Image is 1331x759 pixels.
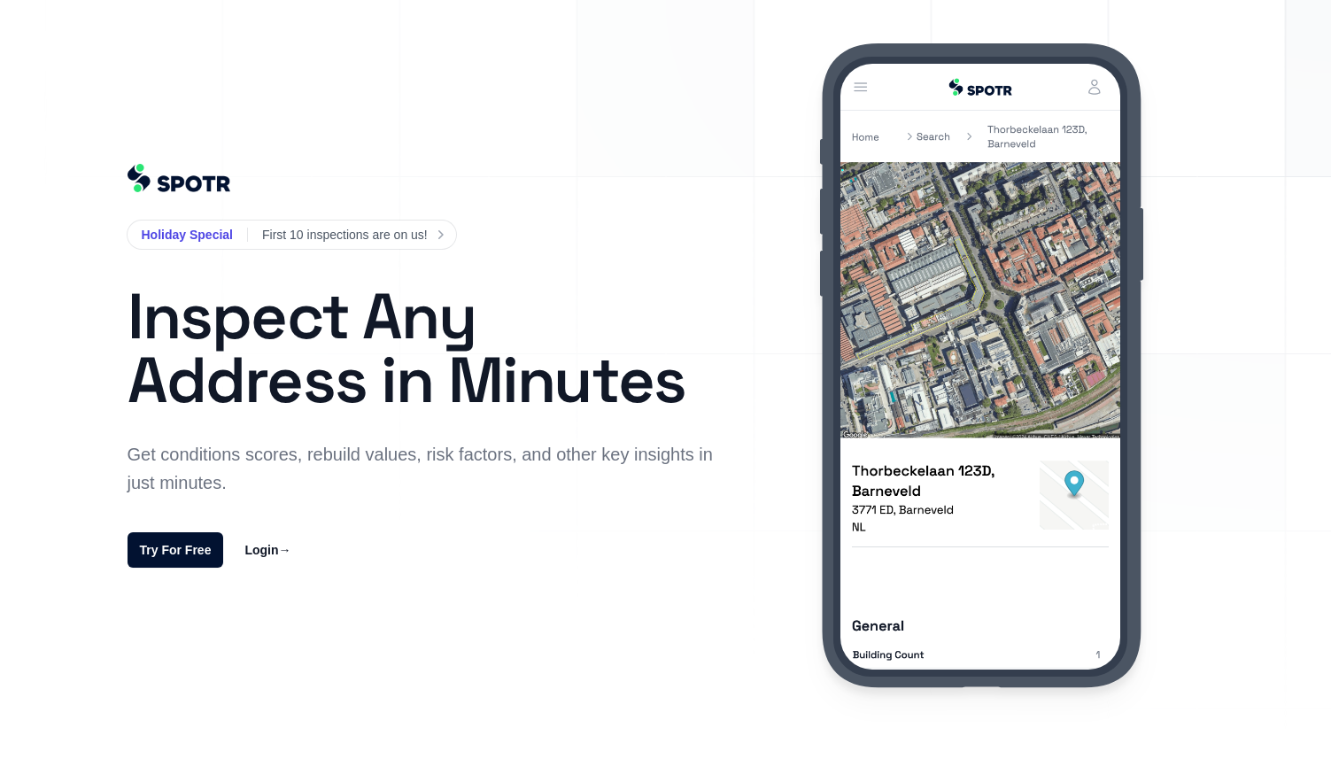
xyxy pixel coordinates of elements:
[128,284,723,412] h1: Inspect Any Address in Minutes
[128,532,224,568] a: Try For Free
[244,539,290,561] a: Login
[279,543,291,557] span: →
[262,224,442,245] a: First 10 inspections are on us!
[128,440,723,497] p: Get conditions scores, rebuild values, risk factors, and other key insights in just minutes.
[128,164,231,192] img: 61ea7a264e0cbe10e6ec0ef6_%402Spotr%20Logo_Navy%20Blue%20-%20Emerald.png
